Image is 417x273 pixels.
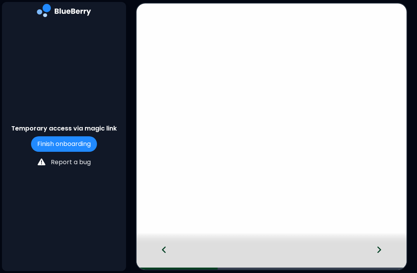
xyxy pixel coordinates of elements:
p: Report a bug [51,158,91,167]
img: company logo [37,4,91,20]
button: Finish onboarding [31,136,97,152]
img: file icon [38,158,45,166]
p: Temporary access via magic link [11,124,117,133]
a: Finish onboarding [31,139,97,148]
